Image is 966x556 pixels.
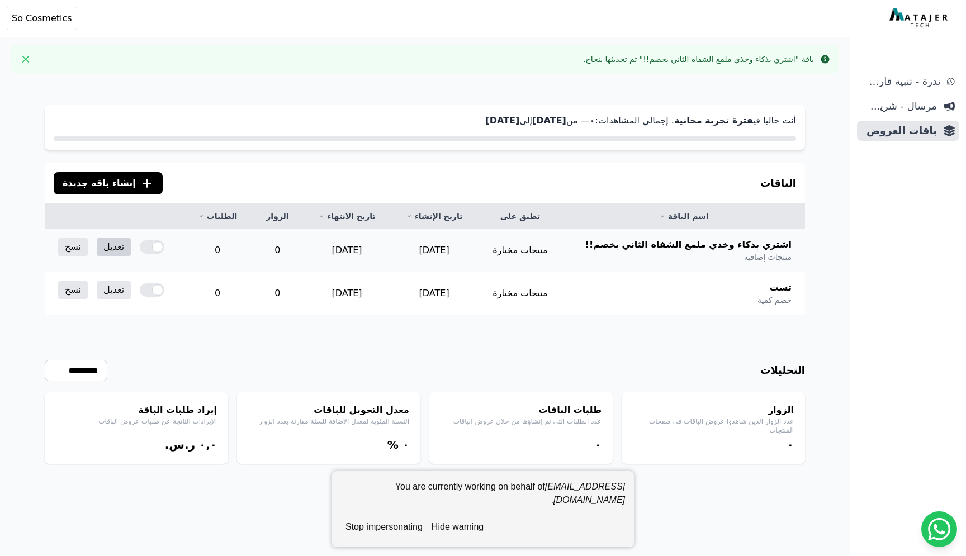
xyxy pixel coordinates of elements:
a: تاريخ الانتهاء [316,211,377,222]
p: الإيرادات الناتجة عن طلبات عروض الباقات [56,417,217,426]
h4: معدل التحويل للباقات [248,403,409,417]
img: MatajerTech Logo [889,8,950,28]
span: So Cosmetics [12,12,72,25]
div: باقة "اشتري بذكاء وخذي ملمع الشفاه الثاني بخصم!!" تم تحديثها بنجاح. [583,54,814,65]
button: stop impersonating [341,516,427,538]
span: اشتري بذكاء وخذي ملمع الشفاه الثاني بخصم!! [585,238,792,251]
td: 0 [183,229,252,272]
span: مرسال - شريط دعاية [861,98,937,114]
span: ندرة - تنبية قارب علي النفاذ [861,74,940,89]
button: Close [17,50,35,68]
span: خصم كمية [757,294,792,306]
span: منتجات إضافية [744,251,792,263]
span: % [387,438,399,452]
td: 0 [252,272,304,315]
td: 0 [183,272,252,315]
span: إنشاء باقة جديدة [63,177,136,190]
em: [EMAIL_ADDRESS][DOMAIN_NAME] [545,482,625,505]
a: اسم الباقة [576,211,792,222]
p: النسبة المئوية لمعدل الاضافة للسلة مقارنة بعدد الزوار [248,417,409,426]
a: تاريخ الإنشاء [404,211,465,222]
h4: الزوار [633,403,794,417]
div: ۰ [633,437,794,453]
div: ۰ [441,437,602,453]
button: So Cosmetics [7,7,77,30]
td: منتجات مختارة [477,229,562,272]
td: [DATE] [303,272,390,315]
span: تست [770,281,792,294]
div: You are currently working on behalf of . [341,480,625,516]
td: منتجات مختارة [477,272,562,315]
h4: إيراد طلبات الباقة [56,403,217,417]
strong: ۰ [590,115,595,126]
a: نسخ [58,238,88,256]
p: عدد الزوار الذين شاهدوا عروض الباقات في صفحات المنتجات [633,417,794,435]
td: [DATE] [303,229,390,272]
p: عدد الطلبات التي تم إنشاؤها من خلال عروض الباقات [441,417,602,426]
button: hide warning [427,516,488,538]
h3: التحليلات [760,363,805,378]
strong: فترة تجربة مجانية [674,115,753,126]
span: باقات العروض [861,123,937,139]
a: نسخ [58,281,88,299]
bdi: ۰ [402,438,409,452]
td: 0 [252,229,304,272]
a: تعديل [97,238,131,256]
td: [DATE] [391,272,478,315]
th: الزوار [252,204,304,229]
button: إنشاء باقة جديدة [54,172,163,194]
strong: [DATE] [485,115,519,126]
h3: الباقات [760,175,796,191]
bdi: ۰,۰ [199,438,217,452]
th: تطبق على [477,204,562,229]
td: [DATE] [391,229,478,272]
p: أنت حاليا في . إجمالي المشاهدات: — من إلى [54,114,796,127]
h4: طلبات الباقات [441,403,602,417]
a: الطلبات [196,211,238,222]
a: تعديل [97,281,131,299]
strong: [DATE] [532,115,566,126]
span: ر.س. [165,438,195,452]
